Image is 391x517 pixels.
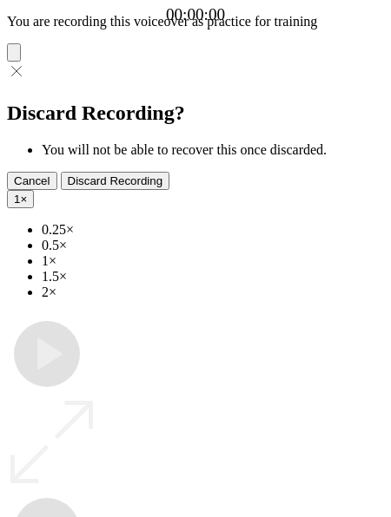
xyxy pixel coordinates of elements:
li: 1× [42,253,384,269]
li: 0.25× [42,222,384,238]
h2: Discard Recording? [7,101,384,125]
li: 2× [42,285,384,300]
button: Discard Recording [61,172,170,190]
li: 1.5× [42,269,384,285]
li: You will not be able to recover this once discarded. [42,142,384,158]
p: You are recording this voiceover as practice for training [7,14,384,29]
li: 0.5× [42,238,384,253]
button: Cancel [7,172,57,190]
a: 00:00:00 [166,5,225,24]
span: 1 [14,193,20,206]
button: 1× [7,190,34,208]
